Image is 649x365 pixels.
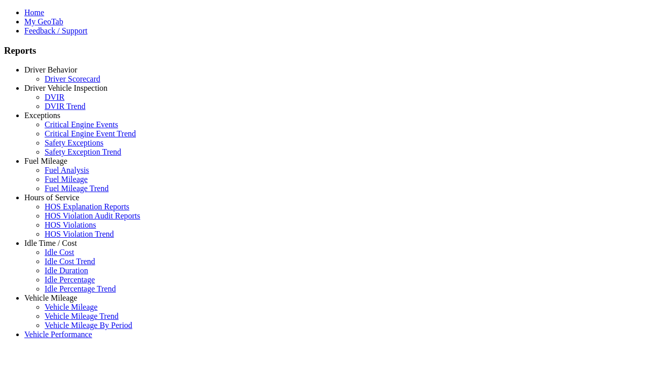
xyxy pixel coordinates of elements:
h3: Reports [4,45,645,56]
a: Home [24,8,44,17]
a: Driver Behavior [24,65,77,74]
a: Fuel Mileage Trend [45,184,109,193]
a: Critical Engine Event Trend [45,129,136,138]
a: Driver Vehicle Inspection [24,84,107,92]
a: Vehicle Mileage Trend [45,312,119,320]
a: Idle Duration [45,266,88,275]
a: HOS Explanation Reports [45,202,129,211]
a: HOS Violation Trend [45,230,114,238]
a: DVIR [45,93,64,101]
a: Safety Exception Trend [45,148,121,156]
a: Idle Time / Cost [24,239,77,247]
a: Vehicle Mileage [24,294,77,302]
a: Vehicle Mileage By Period [45,321,132,330]
a: Critical Engine Events [45,120,118,129]
a: Driver Scorecard [45,75,100,83]
a: Idle Percentage [45,275,95,284]
a: Hours of Service [24,193,79,202]
a: HOS Violation Audit Reports [45,211,140,220]
a: Feedback / Support [24,26,87,35]
a: Fuel Analysis [45,166,89,174]
a: My GeoTab [24,17,63,26]
a: Vehicle Performance [24,330,92,339]
a: DVIR Trend [45,102,85,111]
a: Idle Percentage Trend [45,284,116,293]
a: Safety Exceptions [45,138,103,147]
a: HOS Violations [45,221,96,229]
a: Vehicle Mileage [45,303,97,311]
a: Idle Cost [45,248,74,257]
a: Fuel Mileage [45,175,88,184]
a: Exceptions [24,111,60,120]
a: Idle Cost Trend [45,257,95,266]
a: Fuel Mileage [24,157,67,165]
